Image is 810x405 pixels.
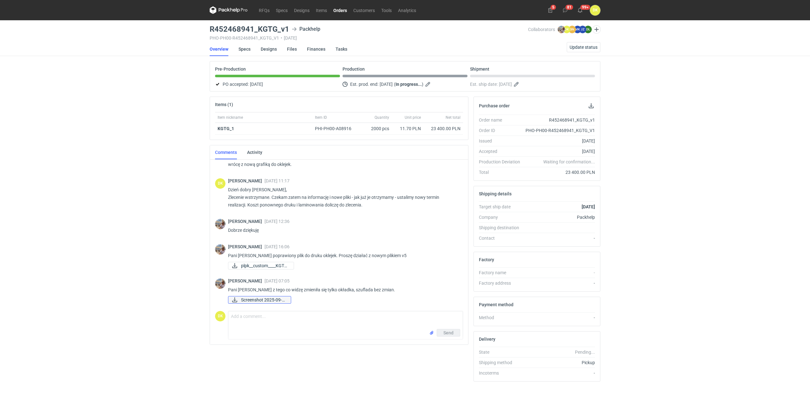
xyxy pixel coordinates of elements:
span: plpk__custom____KGTG... [241,262,289,269]
h2: Shipping details [479,191,512,196]
div: Screenshot 2025-09-04 at 07.01.33.png [228,296,291,304]
div: Total [479,169,525,175]
button: DK [590,5,600,16]
button: 99+ [575,5,585,15]
span: Quantity [375,115,389,120]
h3: R452468941_KGTG_v1 [210,25,289,33]
a: RFQs [256,6,273,14]
figcaption: JZ [579,26,586,33]
a: Overview [210,42,228,56]
a: Finances [307,42,325,56]
em: ( [394,82,395,87]
div: R452468941_KGTG_v1 [525,117,595,123]
button: 81 [560,5,570,15]
a: Orders [330,6,350,14]
div: - [525,269,595,276]
div: Factory name [479,269,525,276]
figcaption: BN [568,26,576,33]
img: Michał Palasek [215,278,225,289]
div: - [525,370,595,376]
div: Est. ship date: [470,80,595,88]
figcaption: DK [215,311,225,321]
span: [DATE] 11:17 [265,178,290,183]
div: Order ID [479,127,525,134]
div: Contact [479,235,525,241]
a: Comments [215,145,237,159]
p: Shipment [470,66,489,72]
button: Edit collaborators [592,25,601,34]
a: Files [287,42,297,56]
div: [DATE] [525,148,595,155]
em: Waiting for confirmation... [543,159,595,165]
div: Company [479,214,525,220]
div: PHI-PH00-A08916 [315,125,357,132]
img: Michał Palasek [558,26,565,33]
button: Download PO [587,102,595,110]
a: Designs [291,6,313,14]
a: Specs [238,42,251,56]
h2: Items (1) [215,102,233,107]
a: Activity [247,145,262,159]
a: Screenshot 2025-09-0... [228,296,291,304]
span: [DATE] [499,80,512,88]
div: Est. prod. end: [343,80,467,88]
div: PHO-PH00-R452468941_KGTG_V1 [DATE] [210,35,528,41]
a: plpk__custom____KGTG... [228,262,294,269]
div: Method [479,314,525,321]
h2: Purchase order [479,103,510,108]
div: Factory address [479,280,525,286]
button: Send [437,329,460,337]
a: Customers [350,6,378,14]
figcaption: DK [215,178,225,189]
div: Packhelp [525,214,595,220]
span: Item nickname [218,115,243,120]
img: Michał Palasek [215,244,225,255]
span: [DATE] 12:36 [265,219,290,224]
figcaption: DK [563,26,571,33]
div: PO accepted: [215,80,340,88]
button: Edit estimated production end date [425,80,432,88]
span: Item ID [315,115,327,120]
div: Shipping destination [479,225,525,231]
p: Pani [PERSON_NAME] z tego co widzę zmieniła się tylko okładka, szuflada bez zmian. [228,286,458,294]
button: Update status [567,42,600,52]
a: Specs [273,6,291,14]
div: - [525,280,595,286]
div: Dominika Kaczyńska [215,311,225,321]
div: 23 400.00 PLN [426,125,461,132]
div: Production Deviation [479,159,525,165]
div: PHO-PH00-R452468941_KGTG_V1 [525,127,595,134]
div: [DATE] [525,138,595,144]
div: 23 400.00 PLN [525,169,595,175]
span: [DATE] 16:06 [265,244,290,249]
span: Update status [570,45,598,49]
span: [DATE] 07:05 [265,278,290,283]
a: Tasks [336,42,347,56]
p: Dzień dobry [PERSON_NAME], Zlecenie wstrzymane. Czekam zatem na informację i nowe pliki - jak już... [228,186,458,209]
figcaption: OŁ [584,26,592,33]
span: Collaborators [528,27,555,32]
a: Items [313,6,330,14]
em: Pending... [575,350,595,355]
span: [PERSON_NAME] [228,244,265,249]
div: plpk__custom____KGTG__d0__oR452468941__v5.pdf [228,262,291,269]
span: [PERSON_NAME] [228,178,265,183]
strong: [DATE] [582,204,595,209]
strong: KGTG_1 [218,126,234,131]
div: Pickup [525,359,595,366]
div: 11.70 PLN [394,125,421,132]
div: Shipping method [479,359,525,366]
p: Dzień dobry. Pani [PERSON_NAME] klient pokryje koszt nowego druku oklejek. Proszę wstrzymać dalsz... [228,153,458,168]
div: - [525,314,595,321]
button: Edit estimated shipping date [513,80,521,88]
div: Target ship date [479,204,525,210]
span: [DATE] [250,80,263,88]
div: Packhelp [292,25,320,33]
img: Michał Palasek [215,219,225,229]
div: Incoterms [479,370,525,376]
a: Analytics [395,6,419,14]
h2: Payment method [479,302,513,307]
